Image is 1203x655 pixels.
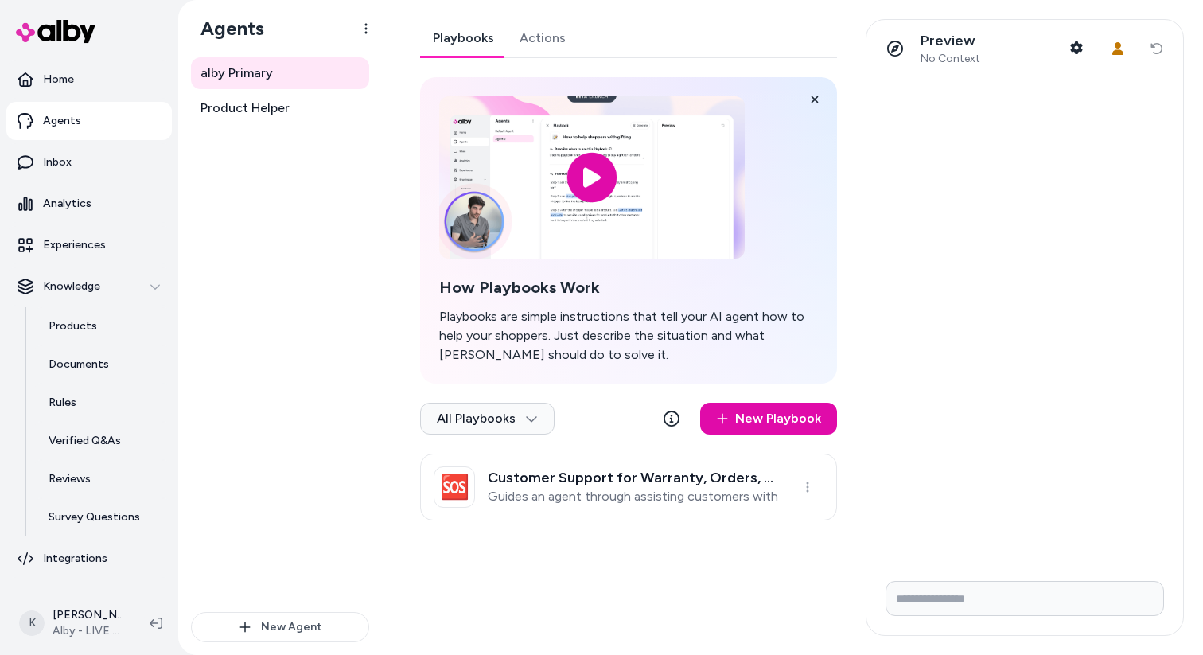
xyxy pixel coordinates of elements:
[33,345,172,384] a: Documents
[53,623,124,639] span: Alby - LIVE on [DOMAIN_NAME]
[200,99,290,118] span: Product Helper
[16,20,95,43] img: alby Logo
[191,612,369,642] button: New Agent
[49,433,121,449] p: Verified Q&As
[49,318,97,334] p: Products
[6,226,172,264] a: Experiences
[437,411,538,427] span: All Playbooks
[6,60,172,99] a: Home
[49,471,91,487] p: Reviews
[33,422,172,460] a: Verified Q&As
[43,551,107,567] p: Integrations
[488,470,779,485] h3: Customer Support for Warranty, Orders, and Returns
[434,466,475,508] div: 🆘
[53,607,124,623] p: [PERSON_NAME]
[49,357,109,372] p: Documents
[33,384,172,422] a: Rules
[200,64,273,83] span: alby Primary
[43,154,72,170] p: Inbox
[43,113,81,129] p: Agents
[420,19,507,57] a: Playbooks
[488,489,779,505] p: Guides an agent through assisting customers with common support scenarios such as warranty inquir...
[6,185,172,223] a: Analytics
[6,540,172,578] a: Integrations
[507,19,578,57] a: Actions
[6,267,172,306] button: Knowledge
[191,57,369,89] a: alby Primary
[921,52,980,66] span: No Context
[6,102,172,140] a: Agents
[43,72,74,88] p: Home
[191,92,369,124] a: Product Helper
[420,454,837,520] a: 🆘Customer Support for Warranty, Orders, and ReturnsGuides an agent through assisting customers wi...
[188,17,264,41] h1: Agents
[10,598,137,649] button: K[PERSON_NAME]Alby - LIVE on [DOMAIN_NAME]
[19,610,45,636] span: K
[33,460,172,498] a: Reviews
[49,509,140,525] p: Survey Questions
[33,498,172,536] a: Survey Questions
[420,403,555,435] button: All Playbooks
[439,278,818,298] h2: How Playbooks Work
[43,196,91,212] p: Analytics
[49,395,76,411] p: Rules
[6,143,172,181] a: Inbox
[886,581,1164,616] input: Write your prompt here
[43,237,106,253] p: Experiences
[439,307,818,365] p: Playbooks are simple instructions that tell your AI agent how to help your shoppers. Just describ...
[43,279,100,294] p: Knowledge
[700,403,837,435] a: New Playbook
[921,32,980,50] p: Preview
[33,307,172,345] a: Products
